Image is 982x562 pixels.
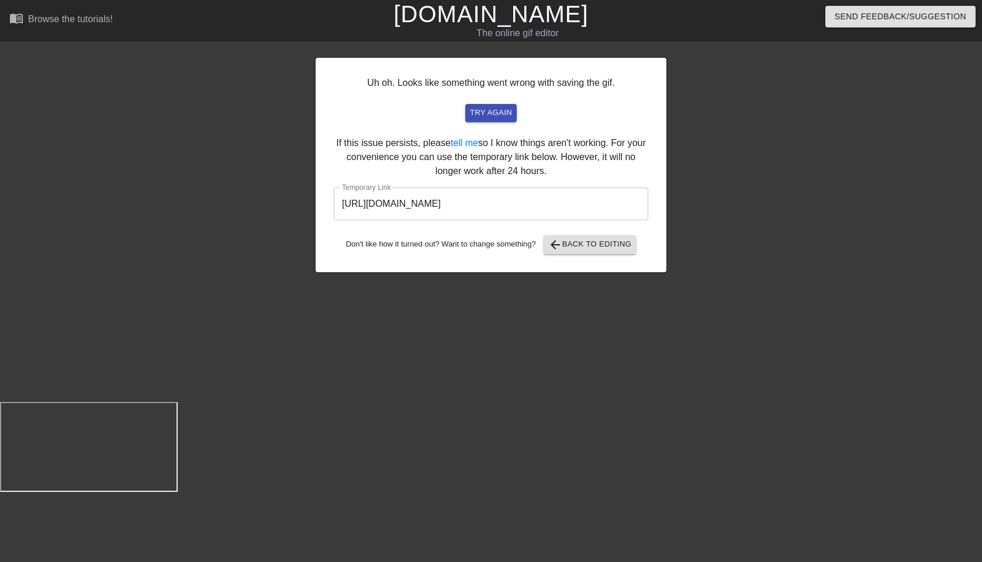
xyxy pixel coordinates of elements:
span: Back to Editing [548,238,632,252]
span: arrow_back [548,238,562,252]
div: Uh oh. Looks like something went wrong with saving the gif. If this issue persists, please so I k... [316,58,666,272]
span: try again [470,106,512,120]
div: Browse the tutorials! [28,14,113,24]
a: Browse the tutorials! [9,11,113,29]
div: Don't like how it turned out? Want to change something? [334,235,648,254]
a: [DOMAIN_NAME] [393,1,588,27]
span: Send Feedback/Suggestion [835,9,966,24]
button: try again [465,104,517,122]
input: bare [334,188,648,220]
span: menu_book [9,11,23,25]
button: Back to Editing [544,235,637,254]
div: The online gif editor [333,26,702,40]
a: tell me [451,138,478,148]
button: Send Feedback/Suggestion [825,6,976,27]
